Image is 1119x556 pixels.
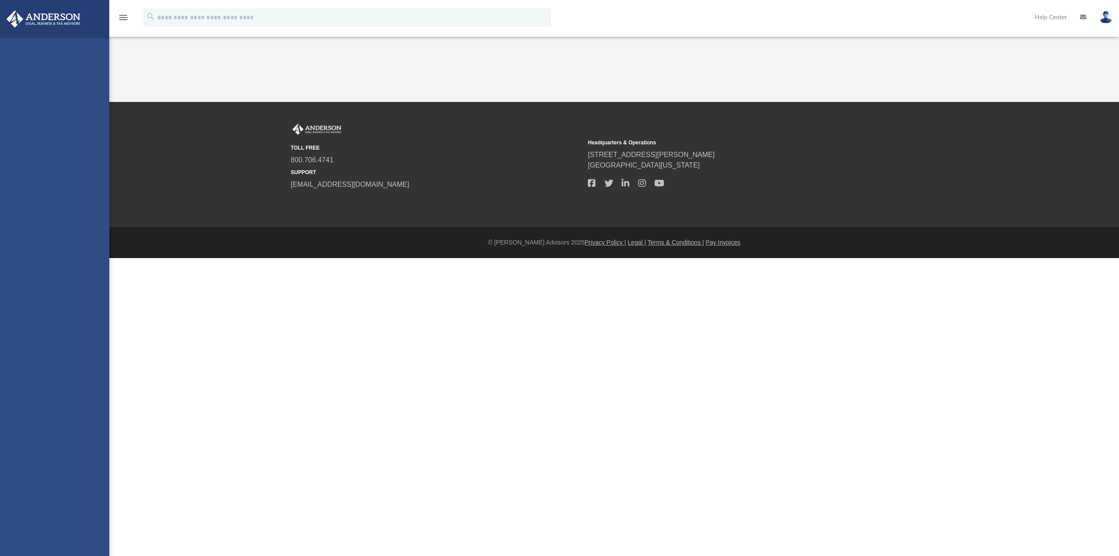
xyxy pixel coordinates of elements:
[118,12,129,23] i: menu
[588,161,700,169] a: [GEOGRAPHIC_DATA][US_STATE]
[648,239,704,246] a: Terms & Conditions |
[146,12,156,21] i: search
[628,239,646,246] a: Legal |
[109,238,1119,247] div: © [PERSON_NAME] Advisors 2025
[588,151,715,158] a: [STREET_ADDRESS][PERSON_NAME]
[585,239,626,246] a: Privacy Policy |
[291,181,409,188] a: [EMAIL_ADDRESS][DOMAIN_NAME]
[291,124,343,135] img: Anderson Advisors Platinum Portal
[588,139,879,147] small: Headquarters & Operations
[291,168,582,176] small: SUPPORT
[291,144,582,152] small: TOLL FREE
[705,239,740,246] a: Pay Invoices
[1099,11,1112,24] img: User Pic
[4,10,83,28] img: Anderson Advisors Platinum Portal
[118,17,129,23] a: menu
[291,156,334,164] a: 800.706.4741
